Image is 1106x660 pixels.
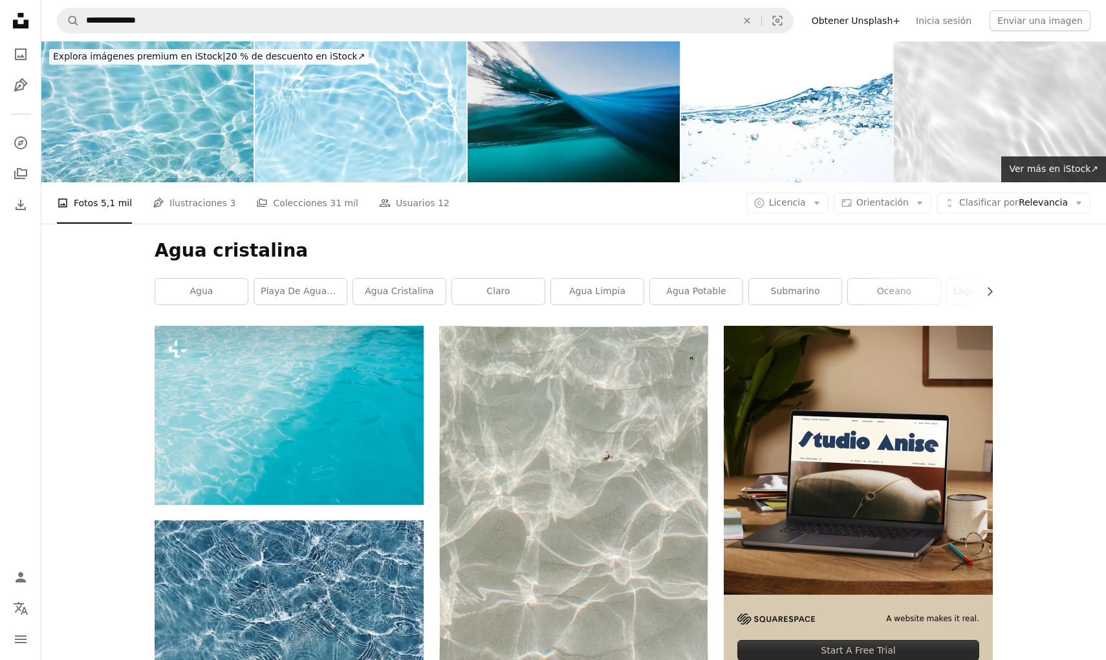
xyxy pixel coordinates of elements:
[153,182,235,224] a: Ilustraciones 3
[439,499,708,511] a: Textil floral blanco y azul
[8,41,34,67] a: Fotos
[155,279,248,304] a: agua
[452,279,545,304] a: claro
[254,279,347,304] a: Playa de aguas cristalinas
[230,196,235,210] span: 3
[681,41,893,182] img: Aqua
[8,626,34,652] button: Menú
[947,279,1039,304] a: Lago de agua [PERSON_NAME]
[49,49,369,65] div: 20 % de descuento en iStock ↗
[886,613,979,624] span: A website makes it real.
[1001,156,1106,182] a: Ver más en iStock↗
[937,193,1090,213] button: Clasificar porRelevancia
[41,41,254,182] img: Superficie de agua de mar limpia
[848,279,940,304] a: Oceano
[959,197,1068,209] span: Relevancia
[733,8,761,33] button: Borrar
[57,8,794,34] form: Encuentra imágenes en todo el sitio
[737,613,815,624] img: file-1705255347840-230a6ab5bca9image
[834,193,931,213] button: Orientación
[650,279,743,304] a: agua potable
[762,8,793,33] button: Búsqueda visual
[256,182,358,224] a: Colecciones 31 mil
[8,564,34,590] a: Iniciar sesión / Registrarse
[1009,164,1098,174] span: Ver más en iStock ↗
[330,196,358,210] span: 31 mil
[978,279,993,304] button: desplazar lista a la derecha
[8,161,34,187] a: Colecciones
[41,41,376,72] a: Explora imágenes premium en iStock|20 % de descuento en iStock↗
[155,239,993,262] h1: Agua cristalina
[379,182,450,224] a: Usuarios 12
[769,197,806,208] span: Licencia
[438,196,450,210] span: 12
[8,72,34,98] a: Ilustraciones
[155,409,424,421] a: una piscina azul con agua clara y un barco al fondo
[551,279,644,304] a: Agua limpia
[990,10,1090,31] button: Enviar una imagen
[8,192,34,218] a: Historial de descargas
[58,8,80,33] button: Buscar en Unsplash
[746,193,829,213] button: Licencia
[255,41,467,182] img: abstract blue color water wave. natural swirl pattern texture. background photography.
[468,41,680,182] img: Vista dividida del vórtice de la superficie de las aguas azules del océano
[908,10,979,31] a: Inicia sesión
[894,41,1106,182] img: textura de superficie de agua clara y transparente desaturada
[8,130,34,156] a: Explorar
[804,10,908,31] a: Obtener Unsplash+
[724,326,993,595] img: file-1705123271268-c3eaf6a79b21image
[856,197,909,208] span: Orientación
[155,326,424,505] img: una piscina azul con agua clara y un barco al fondo
[353,279,446,304] a: Agua cristalina
[53,51,226,61] span: Explora imágenes premium en iStock |
[8,595,34,621] button: Idioma
[749,279,841,304] a: submarino
[959,197,1019,208] span: Clasificar por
